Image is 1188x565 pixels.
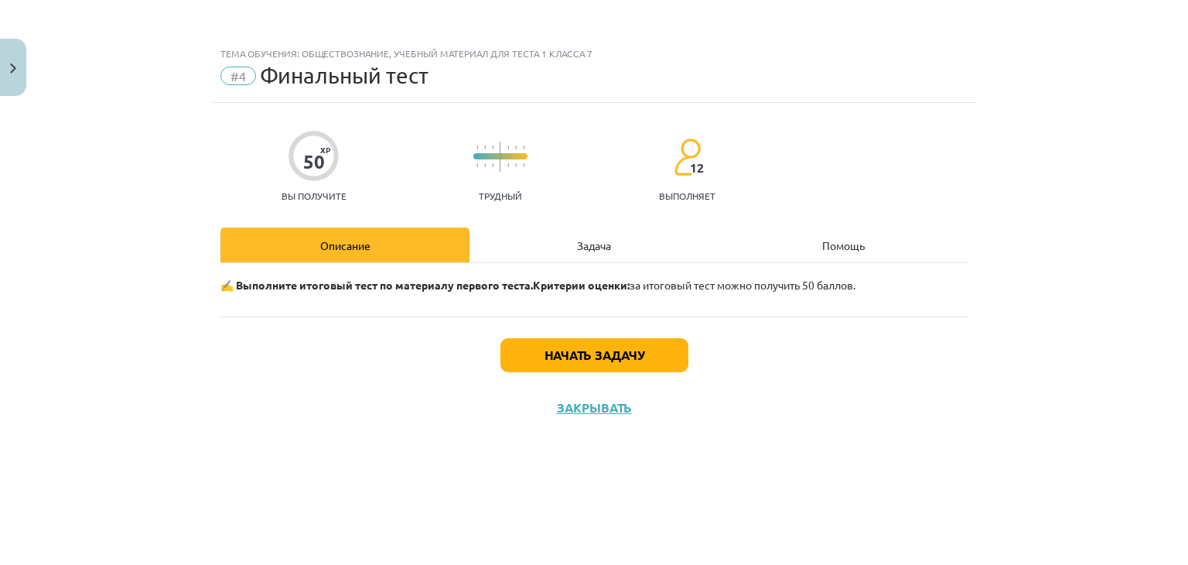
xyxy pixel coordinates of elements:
[500,142,501,172] img: icon-long-line-d9ea69661e0d244f92f715978eff75569469978d946b2353a9bb055b3ed8787d.svg
[544,347,644,363] font: Начать задачу
[523,146,524,149] img: icon-short-line-57e1e144782c952c97e751825c79c345078a6d821885a25fce030b3d8c18986b.svg
[515,146,517,149] img: icon-short-line-57e1e144782c952c97e751825c79c345078a6d821885a25fce030b3d8c18986b.svg
[515,163,517,167] img: icon-short-line-57e1e144782c952c97e751825c79c345078a6d821885a25fce030b3d8c18986b.svg
[690,159,704,176] font: 12
[10,63,16,74] img: icon-close-lesson-0947bae3869378f0d4975bcd49f059093ad1ed9edebbc8119c70593378902aed.svg
[523,163,524,167] img: icon-short-line-57e1e144782c952c97e751825c79c345078a6d821885a25fce030b3d8c18986b.svg
[320,238,370,252] font: Описание
[557,399,632,416] font: Закрывать
[533,278,630,292] font: Критерии оценки:
[659,190,715,202] font: выполняет
[479,190,522,202] font: Трудный
[492,146,493,149] img: icon-short-line-57e1e144782c952c97e751825c79c345078a6d821885a25fce030b3d8c18986b.svg
[484,146,486,149] img: icon-short-line-57e1e144782c952c97e751825c79c345078a6d821885a25fce030b3d8c18986b.svg
[230,68,246,84] font: #4
[220,278,533,292] font: ✍️ Выполните итоговый тест по материалу первого теста.
[476,163,478,167] img: icon-short-line-57e1e144782c952c97e751825c79c345078a6d821885a25fce030b3d8c18986b.svg
[492,163,493,167] img: icon-short-line-57e1e144782c952c97e751825c79c345078a6d821885a25fce030b3d8c18986b.svg
[822,238,865,252] font: Помощь
[674,138,701,176] img: students-c634bb4e5e11cddfef0936a35e636f08e4e9abd3cc4e673bd6f9a4125e45ecb1.svg
[320,144,330,156] font: XP
[260,63,428,88] font: Финальный тест
[507,163,509,167] img: icon-short-line-57e1e144782c952c97e751825c79c345078a6d821885a25fce030b3d8c18986b.svg
[507,146,509,149] img: icon-short-line-57e1e144782c952c97e751825c79c345078a6d821885a25fce030b3d8c18986b.svg
[484,163,486,167] img: icon-short-line-57e1e144782c952c97e751825c79c345078a6d821885a25fce030b3d8c18986b.svg
[220,47,592,60] font: Тема обучения: Обществознание, учебный материал для теста 1 класса 7
[630,278,855,292] font: за итоговый тест можно получить 50 баллов.
[552,400,637,416] button: Закрывать
[282,190,346,202] font: Вы получите
[476,146,478,149] img: icon-short-line-57e1e144782c952c97e751825c79c345078a6d821885a25fce030b3d8c18986b.svg
[500,338,688,372] button: Начать задачу
[303,149,325,173] font: 50
[577,238,611,252] font: Задача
